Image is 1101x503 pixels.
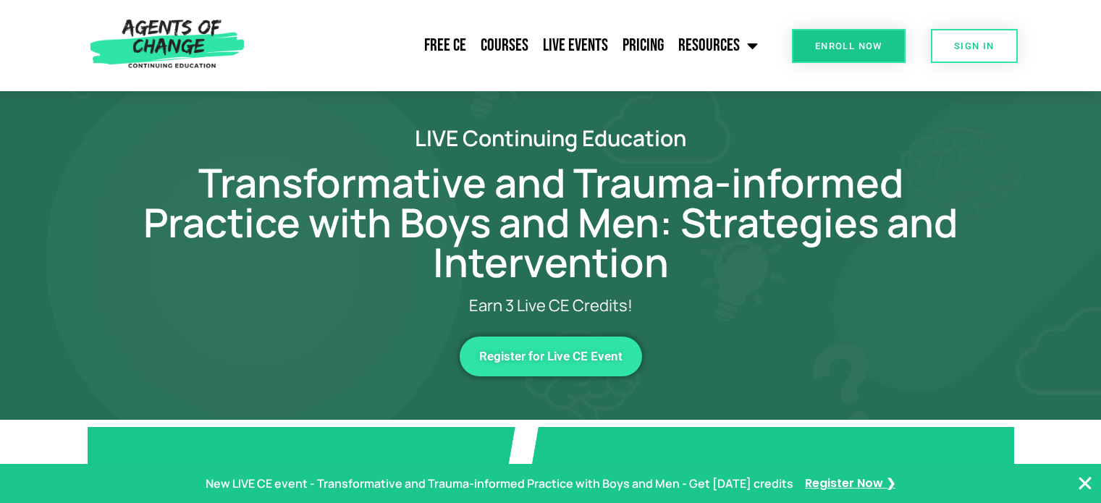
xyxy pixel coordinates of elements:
span: Enroll Now [815,41,882,51]
a: Live Events [536,28,615,64]
a: Enroll Now [792,29,906,63]
span: SIGN IN [954,41,995,51]
button: Close Banner [1076,475,1094,492]
a: Courses [473,28,536,64]
a: Pricing [615,28,671,64]
nav: Menu [251,28,765,64]
a: Register for Live CE Event [460,337,642,376]
a: SIGN IN [931,29,1018,63]
a: Free CE [417,28,473,64]
p: Earn 3 Live CE Credits! [196,297,906,315]
a: Register Now ❯ [805,473,895,494]
h1: Transformative and Trauma-informed Practice with Boys and Men: Strategies and Intervention [138,163,963,282]
a: Resources [671,28,765,64]
span: Register for Live CE Event [479,350,623,363]
h2: LIVE Continuing Education [138,127,963,148]
p: New LIVE CE event - Transformative and Trauma-informed Practice with Boys and Men - Get [DATE] cr... [206,473,793,494]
